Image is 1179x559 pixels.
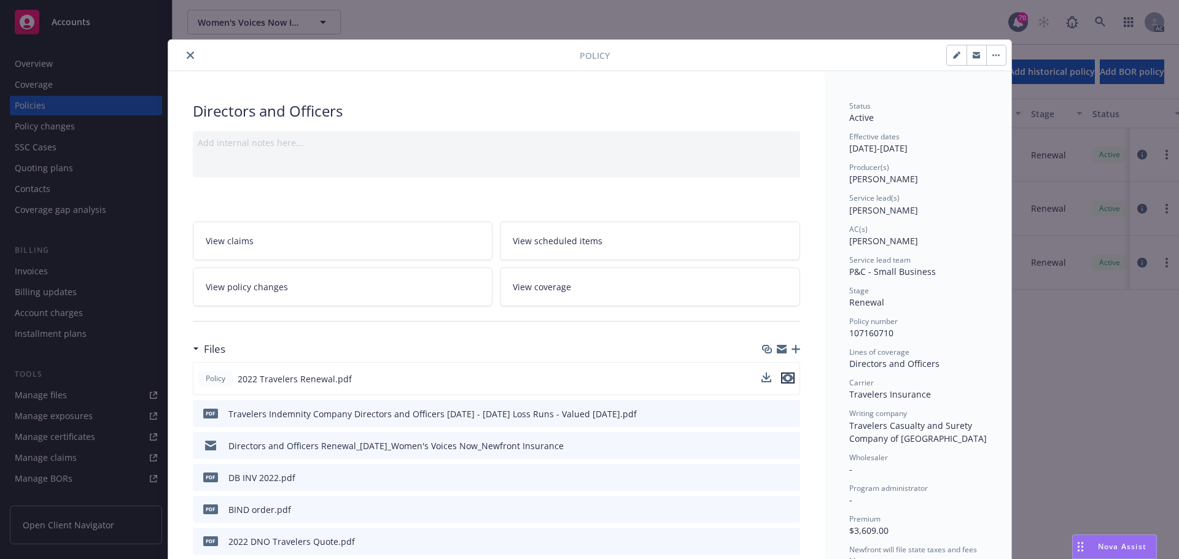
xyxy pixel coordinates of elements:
[784,439,795,452] button: preview file
[849,388,931,400] span: Travelers Insurance
[849,266,936,277] span: P&C - Small Business
[765,535,774,548] button: download file
[183,48,198,63] button: close
[849,131,900,142] span: Effective dates
[781,372,795,385] button: preview file
[238,372,352,385] span: 2022 Travelers Renewal.pdf
[765,439,774,452] button: download file
[580,49,610,62] span: Policy
[1098,541,1146,552] span: Nova Assist
[849,224,868,234] span: AC(s)
[228,535,355,548] div: 2022 DNO Travelers Quote.pdf
[203,409,218,418] span: pdf
[849,358,940,369] span: Directors and Officers
[228,439,564,452] div: Directors and Officers Renewal_[DATE]_Women's Voices Now_Newfront Insurance
[228,503,291,516] div: BIND order.pdf
[849,285,869,296] span: Stage
[784,471,795,484] button: preview file
[849,408,907,418] span: Writing company
[784,535,795,548] button: preview file
[781,372,795,384] button: preview file
[849,235,918,247] span: [PERSON_NAME]
[849,494,852,506] span: -
[513,234,602,247] span: View scheduled items
[198,136,795,149] div: Add internal notes here...
[849,131,987,155] div: [DATE] - [DATE]
[765,407,774,420] button: download file
[761,372,771,382] button: download file
[849,101,871,111] span: Status
[765,503,774,516] button: download file
[193,268,493,306] a: View policy changes
[203,536,218,546] span: pdf
[206,234,254,247] span: View claims
[849,327,893,339] span: 107160710
[765,471,774,484] button: download file
[849,204,918,216] span: [PERSON_NAME]
[203,373,228,384] span: Policy
[849,193,900,203] span: Service lead(s)
[849,112,874,123] span: Active
[203,472,218,482] span: pdf
[849,316,898,326] span: Policy number
[784,503,795,516] button: preview file
[849,255,911,265] span: Service lead team
[1072,534,1157,559] button: Nova Assist
[513,280,571,293] span: View coverage
[849,544,977,555] span: Newfront will file state taxes and fees
[193,222,493,260] a: View claims
[228,471,295,484] div: DB INV 2022.pdf
[849,420,987,444] span: Travelers Casualty and Surety Company of [GEOGRAPHIC_DATA]
[849,173,918,185] span: [PERSON_NAME]
[849,377,874,388] span: Carrier
[849,463,852,475] span: -
[849,483,928,493] span: Program administrator
[500,222,800,260] a: View scheduled items
[203,504,218,514] span: pdf
[784,407,795,420] button: preview file
[1073,535,1088,558] div: Drag to move
[849,296,884,308] span: Renewal
[849,514,881,524] span: Premium
[206,280,288,293] span: View policy changes
[500,268,800,306] a: View coverage
[204,341,225,357] h3: Files
[761,372,771,385] button: download file
[849,347,909,357] span: Lines of coverage
[849,525,889,536] span: $3,609.00
[849,452,888,463] span: Wholesaler
[193,341,225,357] div: Files
[228,407,637,420] div: Travelers Indemnity Company Directors and Officers [DATE] - [DATE] Loss Runs - Valued [DATE].pdf
[193,101,800,121] div: Directors and Officers
[849,162,889,172] span: Producer(s)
